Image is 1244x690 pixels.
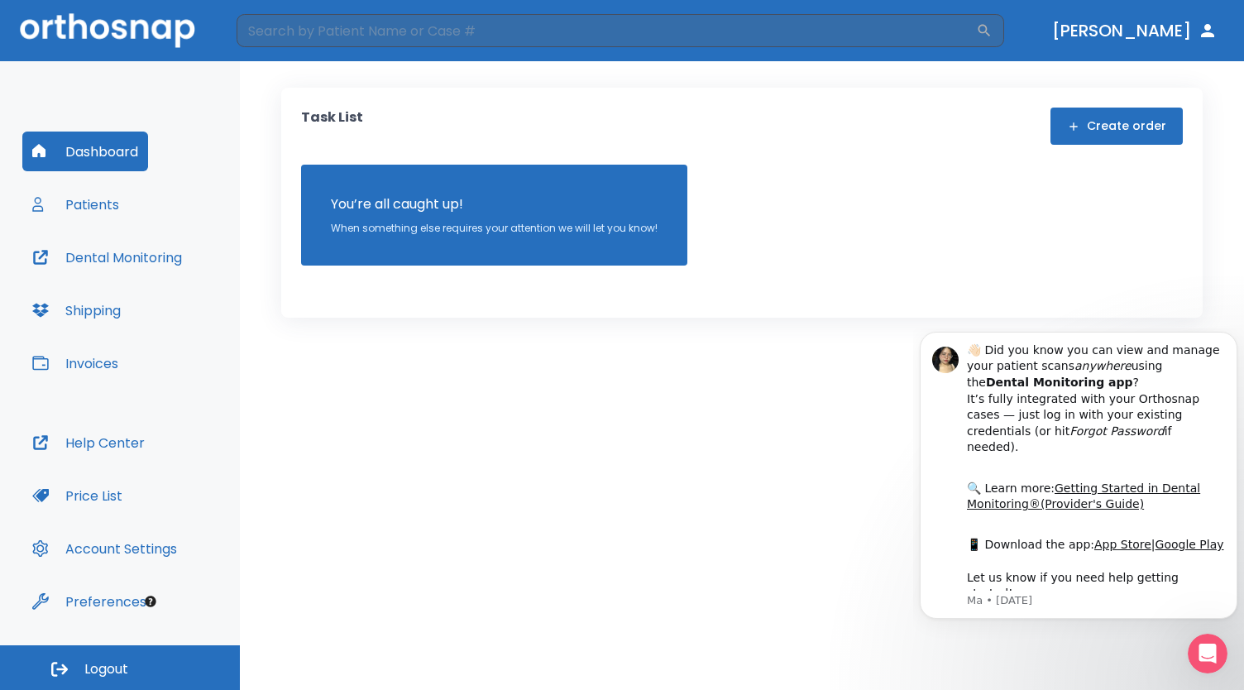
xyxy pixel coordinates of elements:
[22,132,148,171] button: Dashboard
[301,108,363,145] p: Task List
[1045,16,1224,46] button: [PERSON_NAME]
[22,476,132,515] button: Price List
[22,423,155,462] button: Help Center
[143,594,158,609] div: Tooltip anchor
[84,660,128,678] span: Logout
[22,582,156,621] button: Preferences
[22,237,192,277] button: Dental Monitoring
[22,343,128,383] button: Invoices
[1188,634,1227,673] iframe: Intercom live chat
[22,529,187,568] button: Account Settings
[331,194,658,214] p: You’re all caught up!
[1050,108,1183,145] button: Create order
[20,13,195,47] img: Orthosnap
[331,221,658,236] p: When something else requires your attention we will let you know!
[22,290,131,330] button: Shipping
[913,328,1244,645] iframe: Intercom notifications message
[237,14,976,47] input: Search by Patient Name or Case #
[22,184,129,224] button: Patients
